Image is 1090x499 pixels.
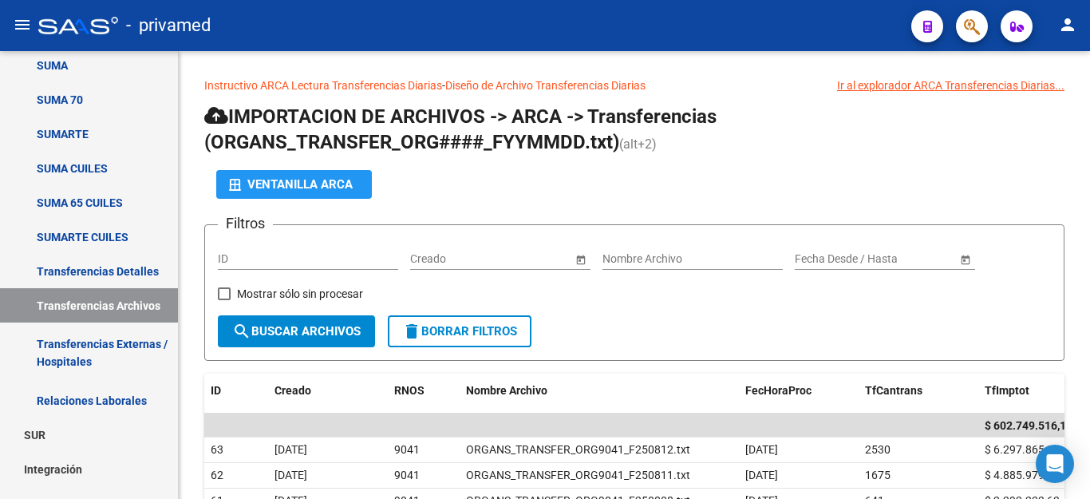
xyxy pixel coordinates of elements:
input: End date [473,252,551,266]
span: 62 [211,469,223,481]
span: Nombre Archivo [466,384,547,397]
span: ORGANS_TRANSFER_ORG9041_F250812.txt [466,443,690,456]
button: Open calendar [957,251,973,267]
span: IMPORTACION DE ARCHIVOS -> ARCA -> Transferencias (ORGANS_TRANSFER_ORG####_FYYMMDD.txt) [204,105,717,153]
button: Borrar Filtros [388,315,531,347]
span: RNOS [394,384,425,397]
button: Buscar Archivos [218,315,375,347]
p: - [204,77,1064,94]
span: 9041 [394,469,420,481]
input: End date [858,252,936,266]
span: Buscar Archivos [232,324,361,339]
span: 63 [211,443,223,456]
span: TfImptot [985,384,1029,397]
span: [DATE] [274,443,307,456]
div: Ir al explorador ARCA Transferencias Diarias... [837,77,1064,94]
span: ORGANS_TRANSFER_ORG9041_F250811.txt [466,469,690,481]
span: Creado [274,384,311,397]
datatable-header-cell: Creado [268,374,388,408]
a: Instructivo ARCA Lectura Transferencias Diarias [204,79,442,92]
datatable-header-cell: ID [204,374,268,408]
span: Borrar Filtros [402,324,517,339]
div: Open Intercom Messenger [1036,445,1074,483]
datatable-header-cell: RNOS [388,374,460,408]
span: [DATE] [745,469,778,481]
span: ID [211,384,221,397]
span: 1675 [865,469,891,481]
input: Start date [795,252,844,266]
mat-icon: delete [402,322,421,341]
span: (alt+2) [619,137,657,152]
button: Ventanilla ARCA [216,170,372,199]
button: Open calendar [572,251,589,267]
span: $ 602.749.516,10 [985,419,1072,432]
span: FecHoraProc [745,384,812,397]
span: TfCantrans [865,384,922,397]
div: Ventanilla ARCA [229,170,359,199]
span: 9041 [394,443,420,456]
a: Diseño de Archivo Transferencias Diarias [445,79,646,92]
span: $ 4.885.979,18 [985,469,1060,481]
span: [DATE] [274,469,307,481]
mat-icon: search [232,322,251,341]
span: 2530 [865,443,891,456]
datatable-header-cell: Nombre Archivo [460,374,739,408]
input: Start date [410,252,460,266]
mat-icon: menu [13,15,32,34]
span: Mostrar sólo sin procesar [237,284,363,303]
span: $ 6.297.865,00 [985,443,1060,456]
h3: Filtros [218,212,273,235]
span: [DATE] [745,443,778,456]
datatable-header-cell: TfCantrans [859,374,978,408]
span: - privamed [126,8,211,43]
datatable-header-cell: FecHoraProc [739,374,859,408]
mat-icon: person [1058,15,1077,34]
